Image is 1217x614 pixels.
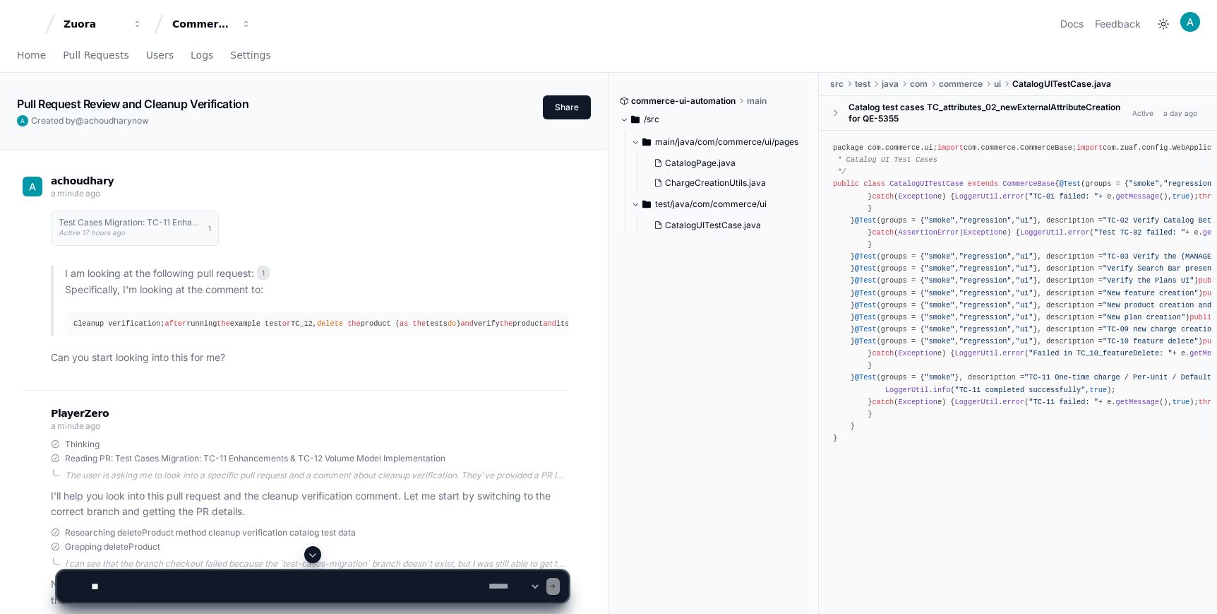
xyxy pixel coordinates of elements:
[65,527,356,538] span: Researching deleteProduct method cleanup verification catalog test data
[51,175,114,187] span: achoudhary
[1189,313,1216,321] span: public
[1016,264,1033,273] span: "ui"
[855,252,877,261] span: @Test
[63,51,128,59] span: Pull Requests
[347,319,360,328] span: the
[959,264,1012,273] span: "regression"
[642,134,651,150] svg: Directory
[855,313,877,321] span: @Test
[1029,349,1172,358] span: "Failed in TC_10_featureDelete: "
[17,51,46,59] span: Home
[1020,143,1072,152] span: CommerceBase
[1173,192,1190,201] span: true
[855,216,877,225] span: @Test
[1016,325,1033,333] span: "ui"
[1016,276,1033,285] span: "ui"
[1172,567,1210,606] iframe: Open customer support
[924,373,954,382] span: "smoke"
[898,192,937,201] span: Exception
[1090,386,1108,394] span: true
[1012,78,1111,90] span: CatalogUITestCase.java
[665,158,736,169] span: CatalogPage.java
[648,173,800,193] button: ChargeCreationUtils.java
[1020,228,1064,237] span: LoggerUtil
[855,264,877,273] span: @Test
[898,349,937,358] span: Exception
[164,319,186,328] span: after
[833,179,859,188] span: public
[631,95,736,107] span: commerce-ui-automation
[855,289,877,297] span: @Test
[1077,143,1103,152] span: import
[167,11,257,37] button: CommerceTest
[994,78,1001,90] span: ui
[65,266,568,298] p: I am looking at the following pull request: Specifically, I'm looking at the comment to:
[665,177,766,189] span: ChargeCreationUtils.java
[51,420,100,431] span: a minute ago
[924,216,954,225] span: "smoke"
[924,301,954,309] span: "smoke"
[1116,192,1160,201] span: getMessage
[1002,349,1024,358] span: error
[1016,337,1033,346] span: "ui"
[59,228,125,237] span: Active 17 hours ago
[51,188,100,199] span: a minute ago
[631,193,808,216] button: test/java/com/commerce/ui
[257,266,270,280] span: 1
[959,289,1012,297] span: "regression"
[933,386,951,394] span: info
[830,78,844,90] span: src
[64,17,124,31] div: Zuora
[924,313,954,321] span: "smoke"
[955,386,1086,394] span: "TC-11 completed successfully"
[1180,12,1200,32] img: ACg8ocLw3dIV5ksXJT7mKPCK5V33Q55LAcnJYwKM65hGNBMbcyC6QA=s96-c
[924,276,954,285] span: "smoke"
[132,115,149,126] span: now
[833,142,1203,444] div: package com. . ; com. . ; com. . . ; com. . . . ; org. . . ; { (groups = { , , }, description = )...
[882,78,899,90] span: java
[1016,289,1033,297] span: "ui"
[1016,301,1033,309] span: "ui"
[1016,216,1033,225] span: "ui"
[500,319,512,328] span: the
[543,319,556,328] span: and
[648,216,800,235] button: CatalogUITestCase.java
[146,40,174,72] a: Users
[924,337,954,346] span: "smoke"
[191,51,213,59] span: Logs
[1103,289,1199,297] span: "New feature creation"
[65,453,445,464] span: Reading PR: Test Cases Migration: TC-11 Enhancements & TC-12 Volume Model Implementation
[230,51,270,59] span: Settings
[1095,17,1141,31] button: Feedback
[1142,143,1168,152] span: config
[665,220,761,231] span: CatalogUITestCase.java
[146,51,174,59] span: Users
[17,97,248,111] app-text-character-animate: Pull Request Review and Cleanup Verification
[620,108,808,131] button: /src
[1016,252,1033,261] span: "ui"
[955,192,999,201] span: LoggerUtil
[644,114,659,125] span: /src
[910,78,928,90] span: com
[1163,108,1197,119] div: a day ago
[959,216,1012,225] span: "regression"
[872,228,894,237] span: catch
[898,398,937,406] span: Exception
[959,276,1012,285] span: "regression"
[855,325,877,333] span: @Test
[889,179,964,188] span: CatalogUITestCase
[73,318,560,330] div: Cleanup verification: running example test TC_12, product ( tests ) verify product its associated...
[1128,107,1158,120] span: Active
[1103,276,1194,285] span: "Verify the Plans UI"
[959,337,1012,346] span: "regression"
[59,218,201,227] h1: Test Cases Migration: TC-11 Enhancements & TC-12 Volume Model Implementation
[1029,192,1098,201] span: "TC-01 failed: "
[51,409,109,418] span: PlayerZero
[217,319,229,328] span: the
[655,199,767,210] span: test/java/com/commerce/ui
[959,252,1012,261] span: "regression"
[1002,398,1024,406] span: error
[1120,143,1138,152] span: zuaf
[855,373,877,382] span: @Test
[1060,17,1084,31] a: Docs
